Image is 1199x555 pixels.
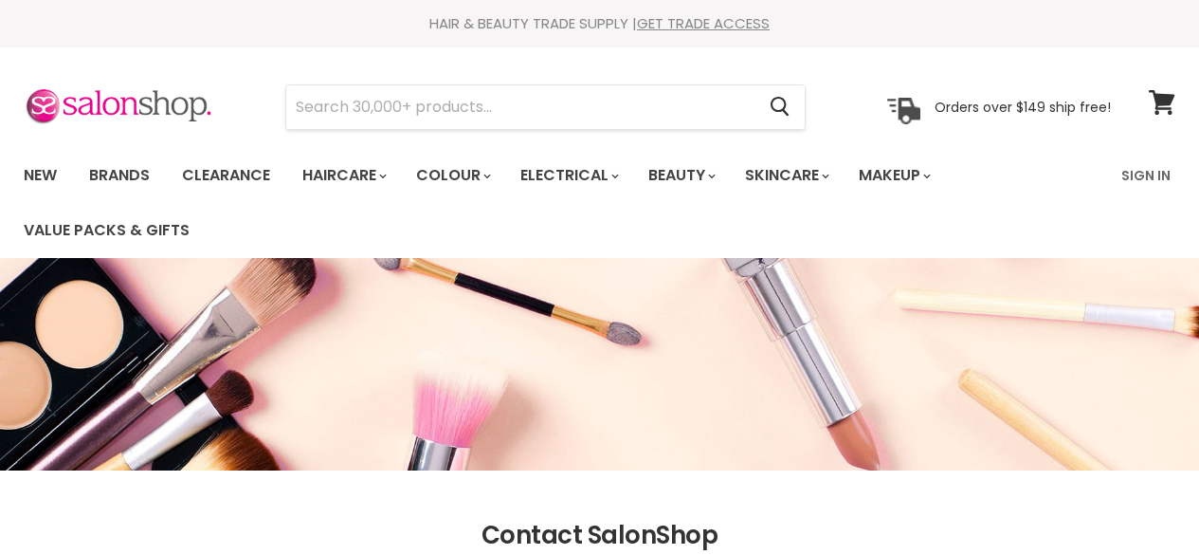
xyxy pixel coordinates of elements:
a: Electrical [506,156,630,195]
a: Colour [402,156,502,195]
a: New [9,156,71,195]
a: Haircare [288,156,398,195]
input: Search [286,85,754,129]
h2: Contact SalonShop [24,522,1175,550]
p: Orders over $149 ship free! [935,98,1111,115]
a: Sign In [1110,156,1182,195]
form: Product [285,84,806,130]
a: Makeup [845,156,942,195]
a: Skincare [731,156,841,195]
ul: Main menu [9,148,1110,258]
a: GET TRADE ACCESS [637,13,770,33]
a: Clearance [168,156,284,195]
a: Value Packs & Gifts [9,211,204,250]
a: Brands [75,156,164,195]
a: Beauty [634,156,727,195]
button: Search [754,85,805,129]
